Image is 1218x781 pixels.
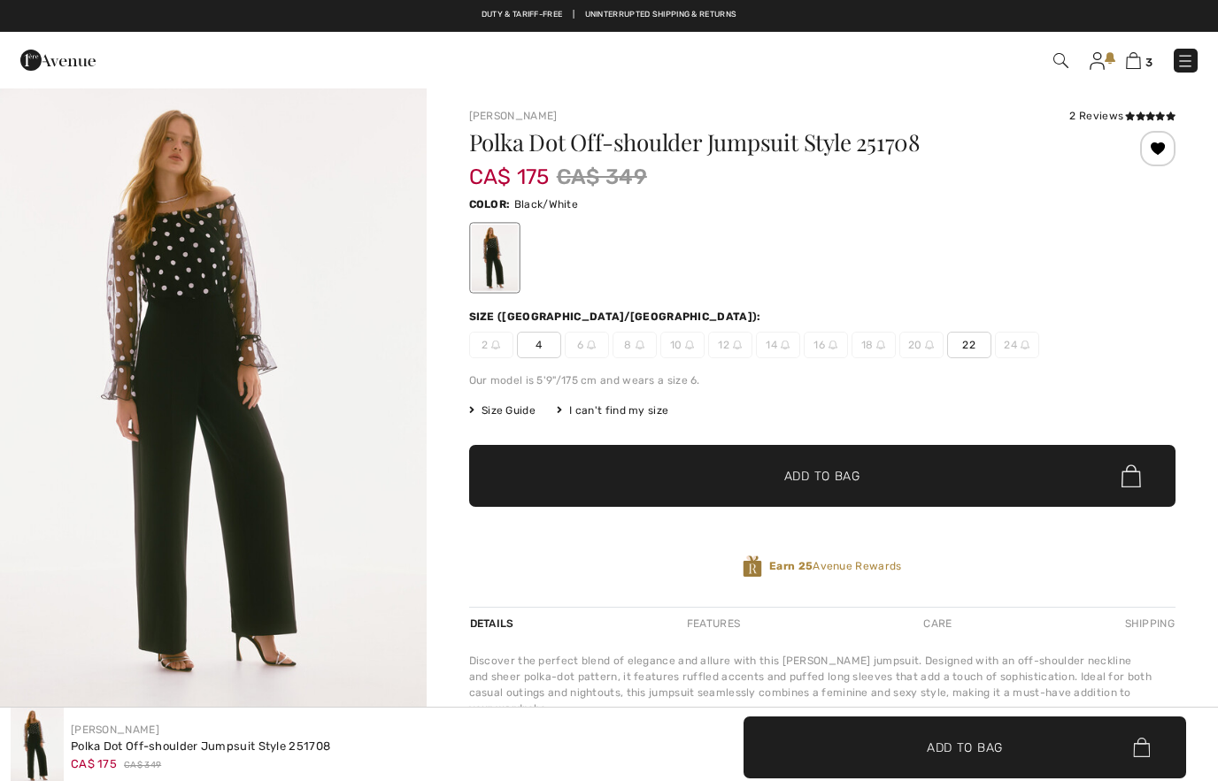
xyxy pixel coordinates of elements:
[781,341,790,349] img: ring-m.svg
[1122,464,1141,487] img: Bag.svg
[1053,53,1068,68] img: Search
[1133,738,1150,757] img: Bag.svg
[927,738,1003,756] span: Add to Bag
[469,402,536,418] span: Size Guide
[733,341,742,349] img: ring-m.svg
[672,608,755,639] div: Features
[769,560,813,572] strong: Earn 25
[995,332,1039,358] span: 24
[744,716,1186,778] button: Add to Bag
[829,341,837,349] img: ring-m.svg
[852,332,896,358] span: 18
[1021,341,1029,349] img: ring-m.svg
[471,225,517,291] div: Black/White
[517,332,561,358] span: 4
[876,341,885,349] img: ring-m.svg
[1126,50,1152,71] a: 3
[1121,608,1176,639] div: Shipping
[469,147,550,189] span: CA$ 175
[1069,108,1176,124] div: 2 Reviews
[613,332,657,358] span: 8
[743,555,762,578] img: Avenue Rewards
[20,50,96,67] a: 1ère Avenue
[925,341,934,349] img: ring-m.svg
[469,608,519,639] div: Details
[804,332,848,358] span: 16
[557,402,668,418] div: I can't find my size
[784,467,860,486] span: Add to Bag
[469,332,513,358] span: 2
[71,724,159,736] a: [PERSON_NAME]
[565,332,609,358] span: 6
[514,198,578,211] span: Black/White
[1126,52,1141,69] img: Shopping Bag
[660,332,705,358] span: 10
[685,341,694,349] img: ring-m.svg
[1176,52,1194,70] img: Menu
[71,738,330,755] div: Polka Dot Off-shoulder Jumpsuit Style 251708
[469,445,1176,507] button: Add to Bag
[491,341,500,349] img: ring-m.svg
[469,198,511,211] span: Color:
[469,309,765,325] div: Size ([GEOGRAPHIC_DATA]/[GEOGRAPHIC_DATA]):
[708,332,752,358] span: 12
[469,372,1176,388] div: Our model is 5'9"/175 cm and wears a size 6.
[469,131,1058,154] h1: Polka Dot Off-shoulder Jumpsuit Style 251708
[1145,56,1152,69] span: 3
[71,757,117,770] span: CA$ 175
[20,42,96,78] img: 1ère Avenue
[769,558,901,574] span: Avenue Rewards
[899,332,944,358] span: 20
[587,341,596,349] img: ring-m.svg
[124,759,161,772] span: CA$ 349
[469,653,1176,716] div: Discover the perfect blend of elegance and allure with this [PERSON_NAME] jumpsuit. Designed with...
[1090,52,1105,70] img: My Info
[469,110,558,122] a: [PERSON_NAME]
[947,332,991,358] span: 22
[756,332,800,358] span: 14
[908,608,967,639] div: Care
[636,341,644,349] img: ring-m.svg
[557,161,647,193] span: CA$ 349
